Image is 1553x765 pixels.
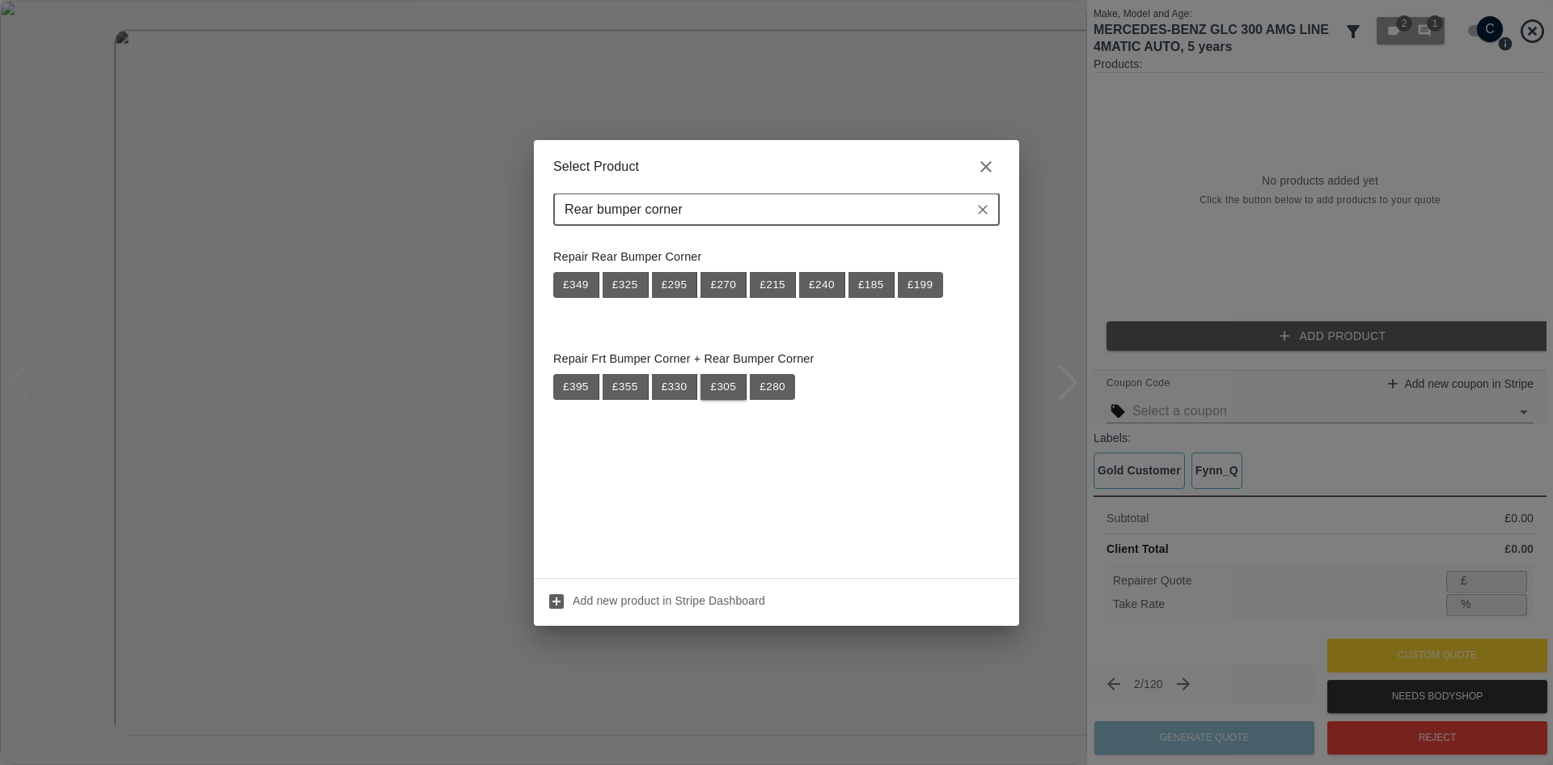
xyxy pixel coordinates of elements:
[971,198,994,221] button: Clear
[553,374,599,400] button: £395
[652,272,698,298] button: £295
[558,198,968,221] input: Search products...
[700,374,747,400] button: £305
[750,272,796,298] button: £215
[573,593,765,609] p: Add new product in Stripe Dashboard
[553,157,639,176] p: Select Product
[652,374,698,400] button: £330
[799,272,845,298] button: £240
[553,351,1000,368] p: Repair Frt Bumper Corner + Rear Bumper Corner
[700,272,747,298] button: £270
[603,272,649,298] button: £325
[898,272,943,298] button: £199
[553,249,1000,266] p: Repair Rear Bumper Corner
[603,374,649,400] button: £355
[750,374,795,400] button: £280
[553,272,599,298] button: £349
[848,272,895,298] button: £185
